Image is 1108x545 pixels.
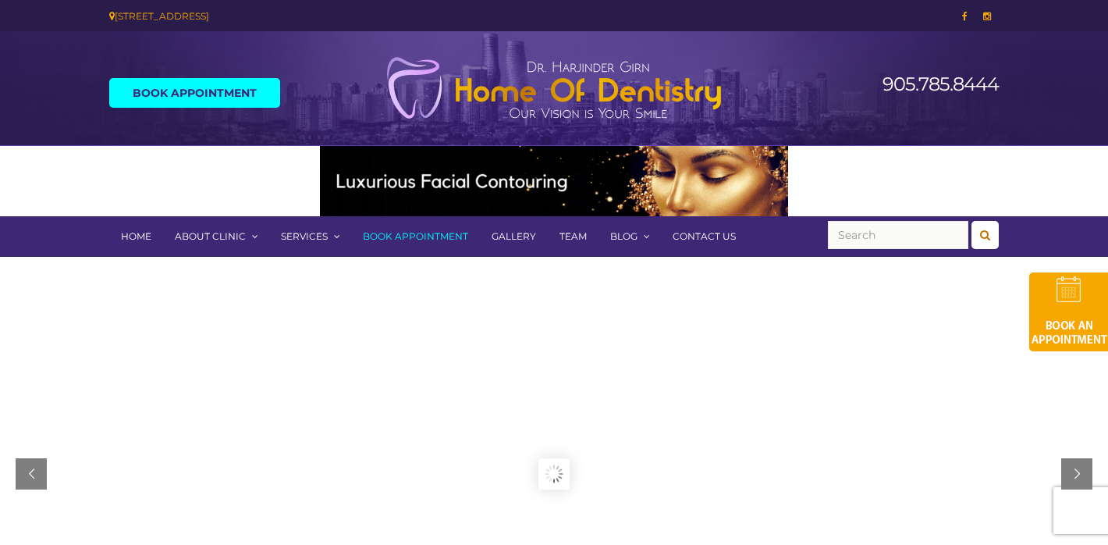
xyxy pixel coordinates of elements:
a: Contact Us [661,216,748,257]
a: Book Appointment [109,78,280,108]
div: [STREET_ADDRESS] [109,8,542,24]
a: Services [269,216,351,257]
a: Book Appointment [351,216,480,257]
img: Home of Dentistry [378,56,730,120]
input: Search [828,221,968,249]
a: Blog [598,216,661,257]
a: Team [548,216,598,257]
img: Medspa-Banner-Virtual-Consultation-2-1.gif [320,146,788,216]
a: Gallery [480,216,548,257]
a: About Clinic [163,216,269,257]
a: Home [109,216,163,257]
img: book-an-appointment-hod-gld.png [1029,272,1108,351]
a: 905.785.8444 [882,73,999,95]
